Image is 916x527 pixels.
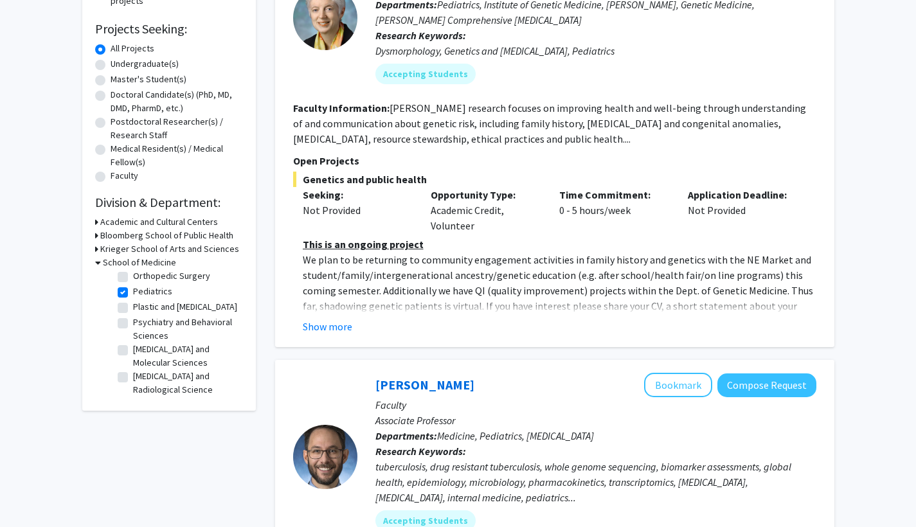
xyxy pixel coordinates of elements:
[375,29,466,42] b: Research Keywords:
[550,187,678,233] div: 0 - 5 hours/week
[303,252,816,344] p: We plan to be returning to community engagement activities in family history and genetics with th...
[111,42,154,55] label: All Projects
[133,269,210,283] label: Orthopedic Surgery
[100,242,239,256] h3: Krieger School of Arts and Sciences
[303,202,412,218] div: Not Provided
[111,73,186,86] label: Master's Student(s)
[375,429,437,442] b: Departments:
[688,187,797,202] p: Application Deadline:
[10,469,55,517] iframe: Chat
[95,195,243,210] h2: Division & Department:
[293,102,806,145] fg-read-more: [PERSON_NAME] research focuses on improving health and well-being through understanding of and co...
[100,229,233,242] h3: Bloomberg School of Public Health
[95,21,243,37] h2: Projects Seeking:
[678,187,807,233] div: Not Provided
[375,413,816,428] p: Associate Professor
[375,445,466,458] b: Research Keywords:
[111,115,243,142] label: Postdoctoral Researcher(s) / Research Staff
[100,215,218,229] h3: Academic and Cultural Centers
[375,397,816,413] p: Faculty
[375,43,816,58] div: Dysmorphology, Genetics and [MEDICAL_DATA], Pediatrics
[644,373,712,397] button: Add Jeffrey Tornheim to Bookmarks
[303,238,424,251] u: This is an ongoing project
[133,370,240,397] label: [MEDICAL_DATA] and Radiological Science
[431,187,540,202] p: Opportunity Type:
[133,397,240,437] label: [PERSON_NAME][GEOGRAPHIC_DATA][MEDICAL_DATA]
[559,187,669,202] p: Time Commitment:
[103,256,176,269] h3: School of Medicine
[133,316,240,343] label: Psychiatry and Behavioral Sciences
[293,153,816,168] p: Open Projects
[133,343,240,370] label: [MEDICAL_DATA] and Molecular Sciences
[375,377,474,393] a: [PERSON_NAME]
[303,187,412,202] p: Seeking:
[421,187,550,233] div: Academic Credit, Volunteer
[437,429,594,442] span: Medicine, Pediatrics, [MEDICAL_DATA]
[133,300,237,314] label: Plastic and [MEDICAL_DATA]
[293,102,390,114] b: Faculty Information:
[111,142,243,169] label: Medical Resident(s) / Medical Fellow(s)
[111,57,179,71] label: Undergraduate(s)
[717,373,816,397] button: Compose Request to Jeffrey Tornheim
[375,459,816,505] div: tuberculosis, drug resistant tuberculosis, whole genome sequencing, biomarker assessments, global...
[111,169,138,183] label: Faculty
[375,64,476,84] mat-chip: Accepting Students
[111,88,243,115] label: Doctoral Candidate(s) (PhD, MD, DMD, PharmD, etc.)
[303,319,352,334] button: Show more
[293,172,816,187] span: Genetics and public health
[133,285,172,298] label: Pediatrics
